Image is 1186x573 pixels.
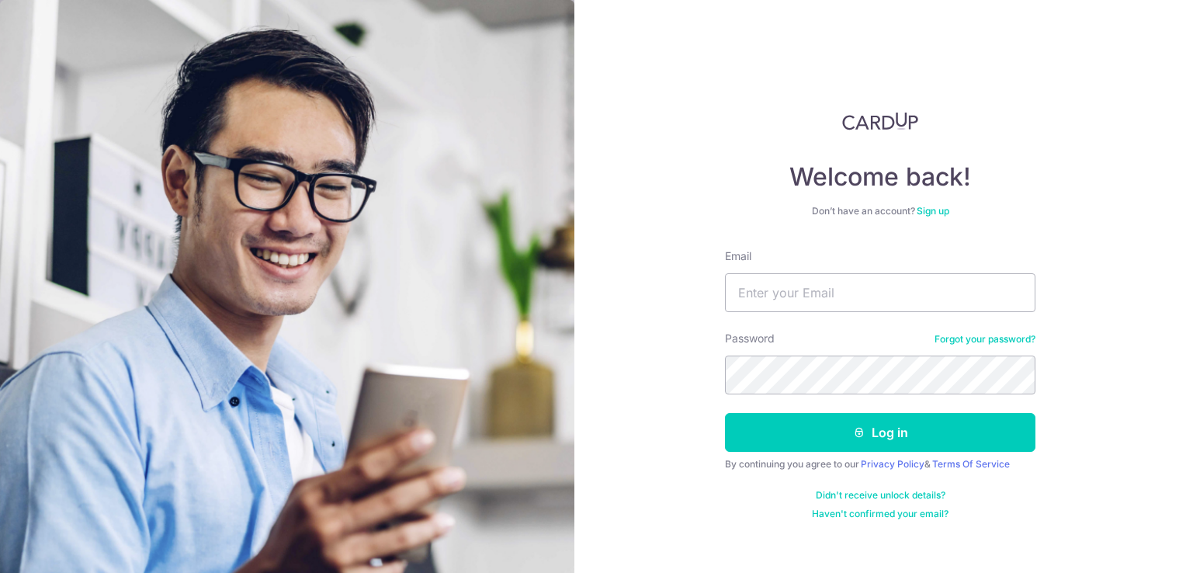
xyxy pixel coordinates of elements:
[725,458,1035,471] div: By continuing you agree to our &
[861,458,924,470] a: Privacy Policy
[935,333,1035,346] a: Forgot your password?
[812,508,948,520] a: Haven't confirmed your email?
[725,205,1035,217] div: Don’t have an account?
[932,458,1010,470] a: Terms Of Service
[725,331,775,346] label: Password
[842,112,918,130] img: CardUp Logo
[725,248,751,264] label: Email
[725,413,1035,452] button: Log in
[917,205,949,217] a: Sign up
[725,161,1035,193] h4: Welcome back!
[725,273,1035,312] input: Enter your Email
[816,489,945,502] a: Didn't receive unlock details?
